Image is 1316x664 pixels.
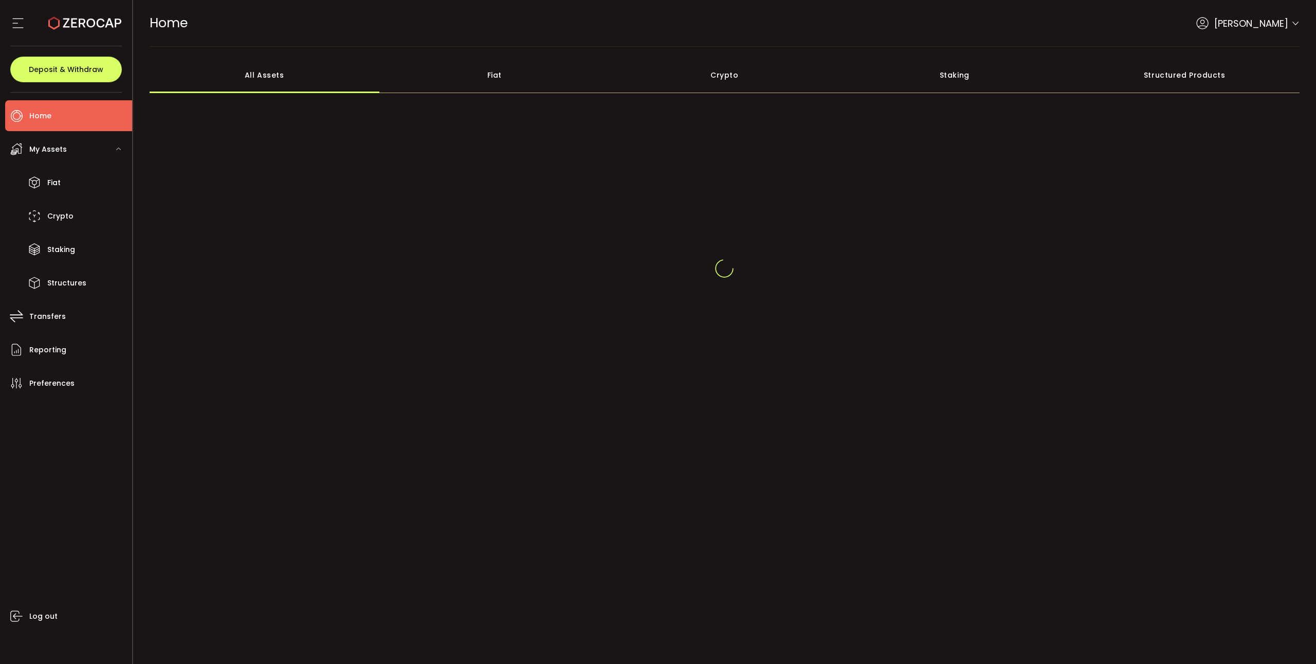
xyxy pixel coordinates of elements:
[379,57,610,93] div: Fiat
[610,57,840,93] div: Crypto
[150,14,188,32] span: Home
[839,57,1070,93] div: Staking
[47,209,74,224] span: Crypto
[29,309,66,324] span: Transfers
[29,142,67,157] span: My Assets
[1070,57,1300,93] div: Structured Products
[150,57,380,93] div: All Assets
[47,242,75,257] span: Staking
[29,343,66,357] span: Reporting
[10,57,122,82] button: Deposit & Withdraw
[29,109,51,123] span: Home
[47,276,86,291] span: Structures
[29,376,75,391] span: Preferences
[1214,16,1288,30] span: [PERSON_NAME]
[29,609,58,624] span: Log out
[47,175,61,190] span: Fiat
[29,66,103,73] span: Deposit & Withdraw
